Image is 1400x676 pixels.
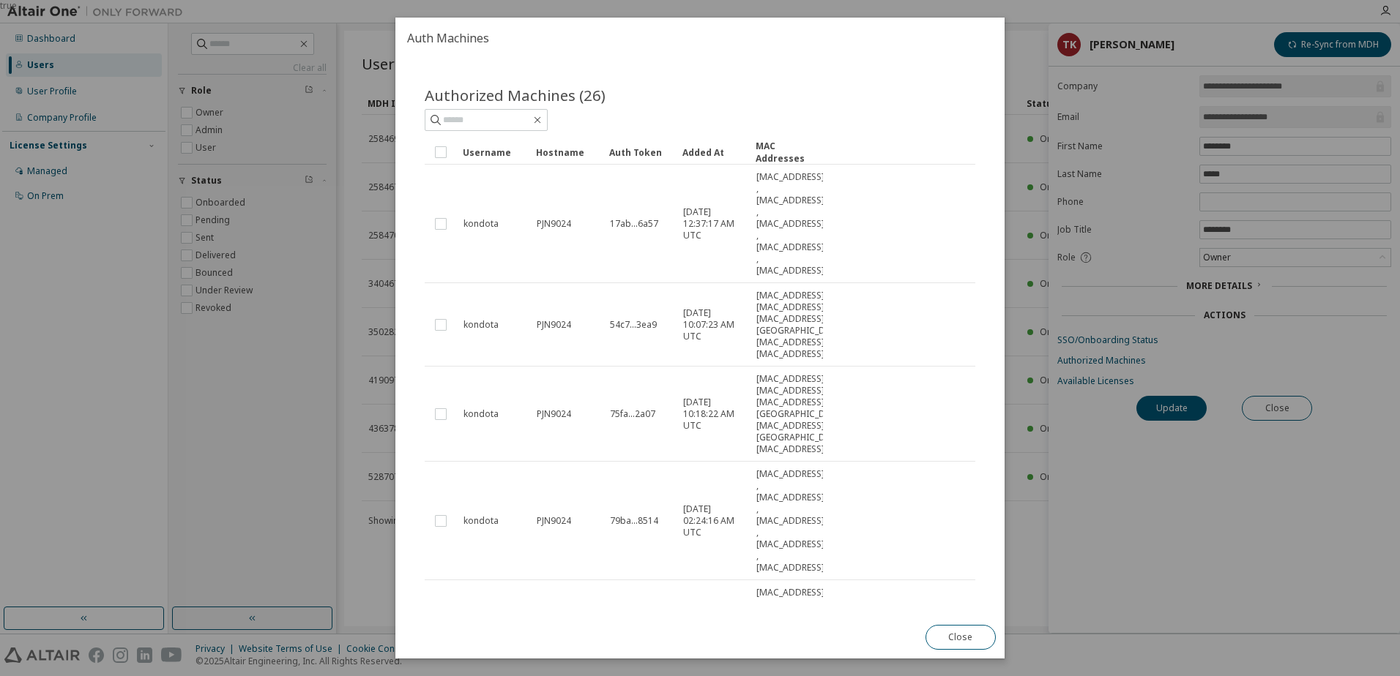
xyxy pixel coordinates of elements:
[425,85,606,105] span: Authorized Machines (26)
[463,319,499,331] span: kondota
[683,397,743,432] span: [DATE] 10:18:22 AM UTC
[926,625,996,650] button: Close
[610,515,658,527] span: 79ba...8514
[756,290,844,360] span: [MAC_ADDRESS] , [MAC_ADDRESS] , [MAC_ADDRESS] , [GEOGRAPHIC_DATA][MAC_ADDRESS] , [MAC_ADDRESS]
[610,319,657,331] span: 54c7...3ea9
[395,18,1005,59] h2: Auth Machines
[463,515,499,527] span: kondota
[683,503,743,538] span: [DATE] 02:24:16 AM UTC
[537,515,571,527] span: PJN9024
[610,218,658,230] span: 17ab...6a57
[683,307,743,342] span: [DATE] 10:07:23 AM UTC
[609,140,671,164] div: Auth Token
[756,468,824,574] span: [MAC_ADDRESS] , [MAC_ADDRESS] , [MAC_ADDRESS] , [MAC_ADDRESS] , [MAC_ADDRESS]
[463,140,524,164] div: Username
[683,206,743,241] span: [DATE] 12:37:17 AM UTC
[463,218,499,230] span: kondota
[756,587,844,657] span: [MAC_ADDRESS] , [MAC_ADDRESS] , [MAC_ADDRESS] , [GEOGRAPHIC_DATA][MAC_ADDRESS] , [MAC_ADDRESS]
[756,171,824,277] span: [MAC_ADDRESS] , [MAC_ADDRESS] , [MAC_ADDRESS] , [MAC_ADDRESS] , [MAC_ADDRESS]
[463,408,499,420] span: kondota
[756,373,844,455] span: [MAC_ADDRESS] , [MAC_ADDRESS] , [MAC_ADDRESS] , [GEOGRAPHIC_DATA][MAC_ADDRESS] , [GEOGRAPHIC_DATA...
[537,218,571,230] span: PJN9024
[537,408,571,420] span: PJN9024
[537,319,571,331] span: PJN9024
[756,140,817,165] div: MAC Addresses
[610,408,655,420] span: 75fa...2a07
[682,140,744,164] div: Added At
[536,140,597,164] div: Hostname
